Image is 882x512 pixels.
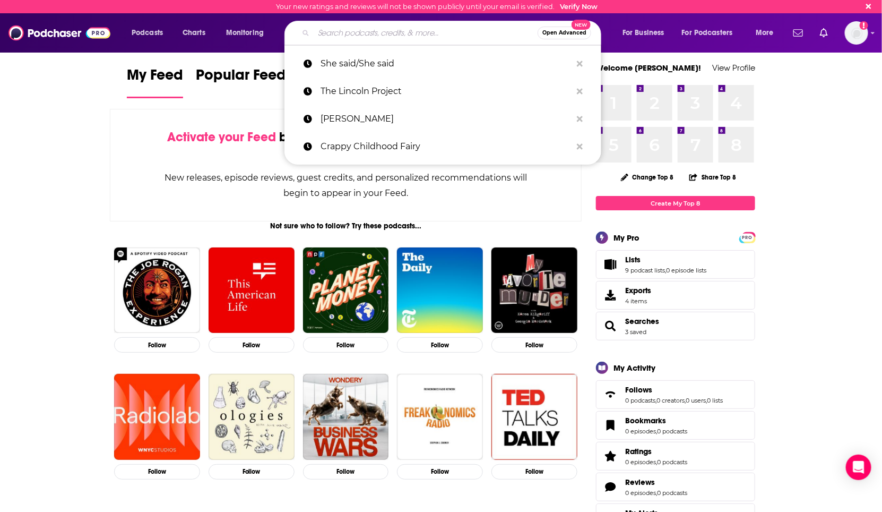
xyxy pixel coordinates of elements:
[756,25,774,40] span: More
[491,337,577,353] button: Follow
[284,133,601,160] a: Crappy Childhood Fairy
[596,442,755,471] span: Ratings
[686,397,706,404] a: 0 users
[625,286,651,295] span: Exports
[657,458,687,466] a: 0 podcasts
[284,78,601,105] a: The Lincoln Project
[682,25,733,40] span: For Podcasters
[845,21,868,45] button: Show profile menu
[321,50,572,78] p: She said/She said
[689,167,737,187] button: Share Top 8
[657,489,687,497] a: 0 podcasts
[600,449,621,464] a: Ratings
[625,328,646,336] a: 3 saved
[596,380,755,409] span: Follows
[846,455,871,480] div: Open Intercom Messenger
[226,25,264,40] span: Monitoring
[613,233,639,243] div: My Pro
[712,63,755,73] a: View Profile
[685,397,686,404] span: ,
[656,397,685,404] a: 0 creators
[397,337,483,353] button: Follow
[167,129,276,145] span: Activate your Feed
[625,255,706,264] a: Lists
[284,50,601,78] a: She said/She said
[845,21,868,45] span: Logged in as kevinscottsmith
[209,248,295,334] img: This American Life
[209,374,295,460] img: Ologies with Alie Ward
[625,416,666,425] span: Bookmarks
[600,418,621,433] a: Bookmarks
[303,337,389,353] button: Follow
[491,374,577,460] img: TED Talks Daily
[741,233,754,241] a: PRO
[321,78,572,105] p: The Lincoln Project
[615,24,678,41] button: open menu
[622,25,664,40] span: For Business
[295,21,611,45] div: Search podcasts, credits, & more...
[114,374,200,460] img: Radiolab
[132,25,163,40] span: Podcasts
[219,24,278,41] button: open menu
[196,66,286,98] a: Popular Feed
[625,255,641,264] span: Lists
[560,3,598,11] a: Verify Now
[656,428,657,435] span: ,
[321,133,572,160] p: Crappy Childhood Fairy
[196,66,286,90] span: Popular Feed
[625,385,652,395] span: Follows
[625,317,659,326] a: Searches
[600,319,621,334] a: Searches
[163,130,528,160] div: by following Podcasts, Creators, Lists, and other Users!
[397,248,483,334] img: The Daily
[656,458,657,466] span: ,
[176,24,212,41] a: Charts
[845,21,868,45] img: User Profile
[209,337,295,353] button: Follow
[707,397,723,404] a: 0 lists
[625,458,656,466] a: 0 episodes
[625,447,652,456] span: Ratings
[665,267,666,274] span: ,
[789,24,807,42] a: Show notifications dropdown
[600,288,621,303] span: Exports
[209,464,295,480] button: Follow
[491,248,577,334] img: My Favorite Murder with Karen Kilgariff and Georgia Hardstark
[127,66,183,90] span: My Feed
[657,428,687,435] a: 0 podcasts
[303,374,389,460] img: Business Wars
[303,248,389,334] img: Planet Money
[625,297,651,305] span: 4 items
[114,337,200,353] button: Follow
[625,477,655,487] span: Reviews
[655,397,656,404] span: ,
[491,464,577,480] button: Follow
[596,196,755,210] a: Create My Top 8
[542,30,586,36] span: Open Advanced
[276,3,598,11] div: Your new ratings and reviews will not be shown publicly until your email is verified.
[675,24,748,41] button: open menu
[538,27,591,39] button: Open AdvancedNew
[397,464,483,480] button: Follow
[625,428,656,435] a: 0 episodes
[124,24,177,41] button: open menu
[8,23,110,43] img: Podchaser - Follow, Share and Rate Podcasts
[114,464,200,480] button: Follow
[114,248,200,334] img: The Joe Rogan Experience
[163,170,528,201] div: New releases, episode reviews, guest credits, and personalized recommendations will begin to appe...
[816,24,832,42] a: Show notifications dropdown
[706,397,707,404] span: ,
[860,21,868,30] svg: Email not verified
[625,477,687,487] a: Reviews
